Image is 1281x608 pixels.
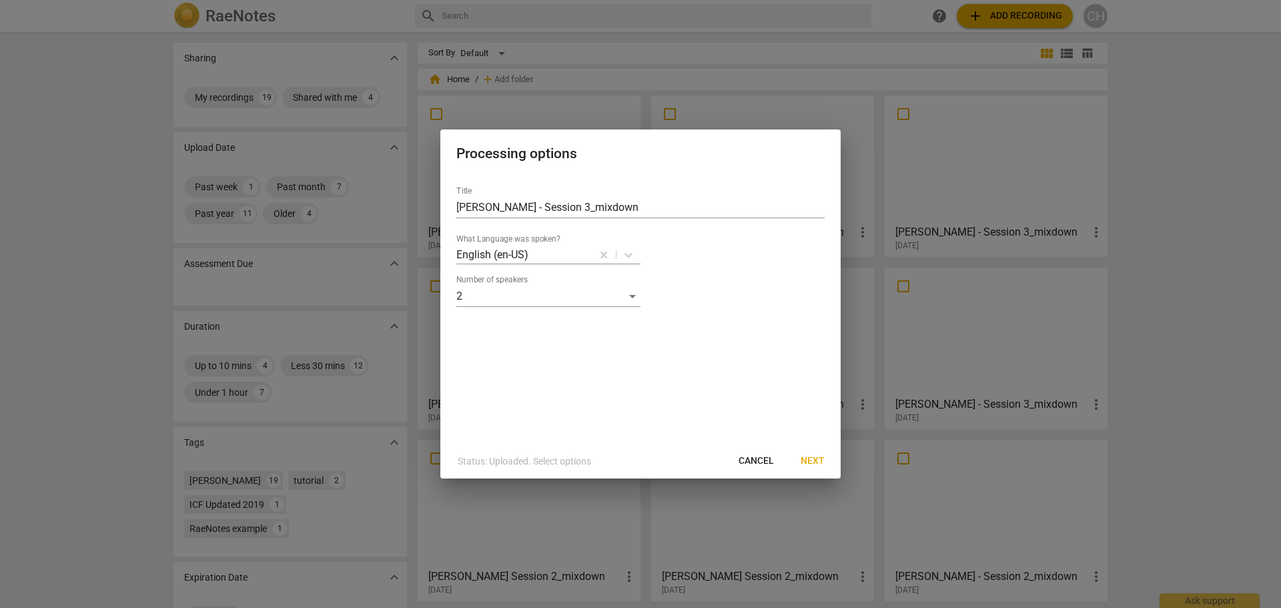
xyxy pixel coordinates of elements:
label: What Language was spoken? [456,235,560,243]
label: Number of speakers [456,276,528,284]
p: Status: Uploaded. Select options [458,454,591,469]
label: Title [456,187,472,195]
button: Next [790,449,835,473]
span: Next [801,454,825,468]
p: English (en-US) [456,247,528,262]
h2: Processing options [456,145,825,162]
span: Cancel [739,454,774,468]
button: Cancel [728,449,785,473]
div: 2 [456,286,640,307]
